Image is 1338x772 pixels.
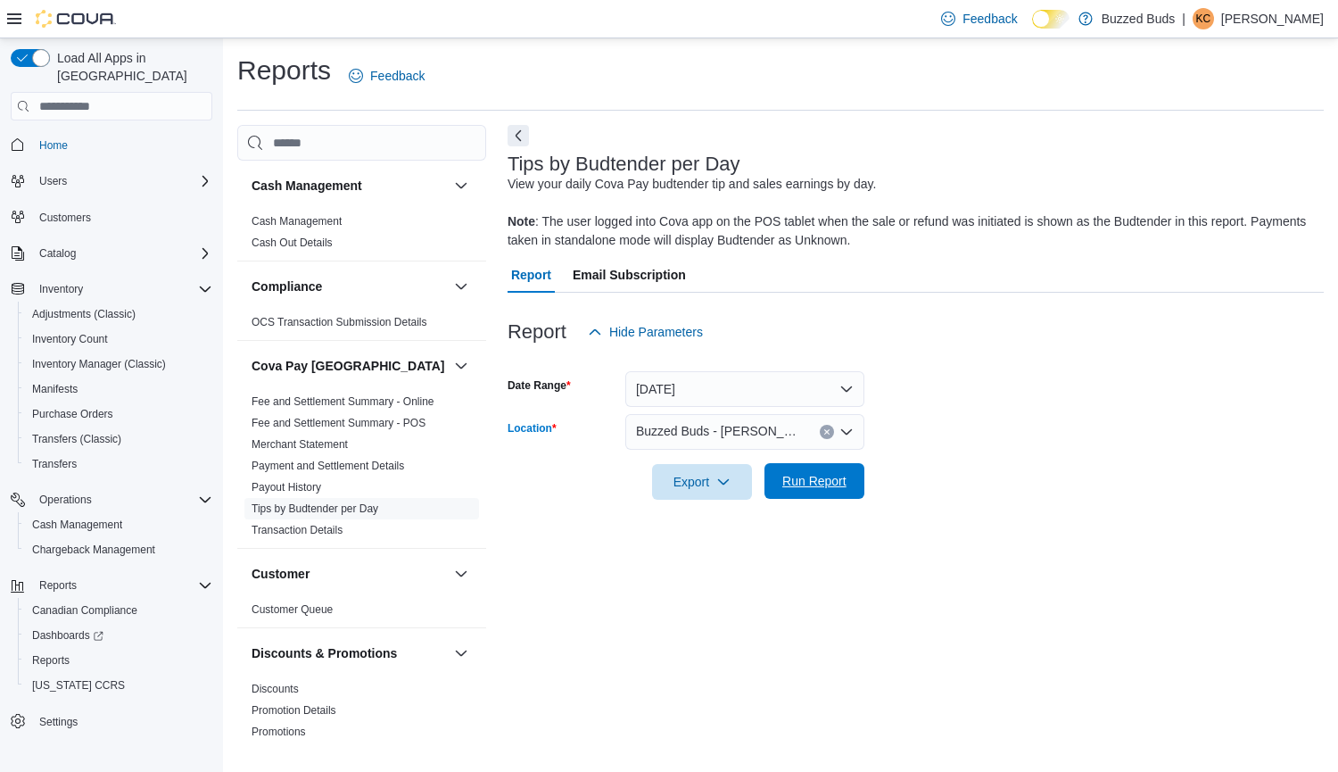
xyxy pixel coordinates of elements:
div: Customer [237,599,486,627]
button: Customer [450,563,472,585]
b: Note [508,214,535,228]
button: Purchase Orders [18,402,219,427]
div: View your daily Cova Pay budtender tip and sales earnings by day. : The user logged into Cova app... [508,175,1315,250]
span: Discounts [252,682,299,696]
span: KC [1196,8,1211,29]
span: Transfers (Classic) [25,428,212,450]
a: Manifests [25,378,85,400]
a: Settings [32,711,85,733]
span: Reports [32,575,212,596]
button: Operations [4,487,219,512]
span: Adjustments (Classic) [25,303,212,325]
a: Transfers [25,453,84,475]
a: Dashboards [25,625,111,646]
span: Settings [39,715,78,729]
p: | [1182,8,1185,29]
h3: Compliance [252,278,322,295]
label: Location [508,421,557,436]
span: Adjustments (Classic) [32,307,136,321]
button: Run Report [764,463,864,499]
button: Export [652,464,752,500]
a: Purchase Orders [25,403,120,425]
a: Fee and Settlement Summary - Online [252,395,434,408]
h3: Discounts & Promotions [252,644,397,662]
span: Hide Parameters [609,323,703,341]
a: Fee and Settlement Summary - POS [252,417,425,429]
a: Customer Queue [252,603,333,616]
span: Tips by Budtender per Day [252,502,378,516]
button: Discounts & Promotions [252,644,447,662]
button: Next [508,125,529,146]
button: Reports [18,648,219,673]
button: Adjustments (Classic) [18,302,219,327]
button: Customer [252,565,447,583]
span: Payment and Settlement Details [252,459,404,473]
span: Load All Apps in [GEOGRAPHIC_DATA] [50,49,212,85]
a: [US_STATE] CCRS [25,675,132,696]
div: Cova Pay [GEOGRAPHIC_DATA] [237,391,486,548]
button: Home [4,131,219,157]
span: Inventory Count [25,328,212,350]
span: Cash Management [25,514,212,535]
span: Customers [39,211,91,225]
button: Catalog [4,241,219,266]
a: Customers [32,207,98,228]
a: Cash Out Details [252,237,333,249]
button: Reports [32,575,84,596]
span: Catalog [32,243,212,264]
button: Inventory [4,277,219,302]
p: Buzzed Buds [1102,8,1176,29]
span: Inventory [39,282,83,296]
span: Export [663,464,741,500]
button: Discounts & Promotions [450,643,472,664]
a: Payment and Settlement Details [252,460,404,472]
span: Customer Queue [252,602,333,617]
span: Manifests [25,378,212,400]
span: Reports [39,578,77,593]
button: Canadian Compliance [18,598,219,623]
a: Dashboards [18,623,219,648]
button: Compliance [252,278,447,295]
a: Cash Management [252,215,342,228]
span: Inventory Manager (Classic) [25,353,212,375]
button: [DATE] [625,371,864,407]
span: Cash Management [252,214,342,228]
span: Operations [32,489,212,511]
a: Transfers (Classic) [25,428,128,450]
a: Inventory Count [25,328,115,350]
div: Cash Management [237,211,486,261]
a: OCS Transaction Submission Details [252,316,427,328]
button: Users [32,170,74,192]
span: Transfers [25,453,212,475]
button: Cova Pay [GEOGRAPHIC_DATA] [450,355,472,377]
span: Inventory Count [32,332,108,346]
button: Clear input [820,425,834,439]
button: Cash Management [252,177,447,195]
span: Feedback [962,10,1017,28]
span: Promotions [252,725,306,739]
a: Chargeback Management [25,539,162,560]
span: Reports [25,650,212,671]
span: Email Subscription [573,257,686,293]
span: Washington CCRS [25,675,212,696]
h1: Reports [237,53,331,88]
h3: Report [508,321,566,343]
span: OCS Transaction Submission Details [252,315,427,329]
span: Transfers [32,457,77,471]
label: Date Range [508,378,571,393]
div: Kandyce Campbell [1193,8,1214,29]
span: Cash Management [32,518,122,532]
span: Reports [32,653,70,668]
span: Inventory Manager (Classic) [32,357,166,371]
button: Hide Parameters [581,314,710,350]
button: Manifests [18,377,219,402]
span: Fee and Settlement Summary - Online [252,394,434,409]
a: Feedback [342,58,432,94]
button: Compliance [450,276,472,297]
button: Cash Management [450,175,472,196]
span: Canadian Compliance [25,600,212,621]
button: Inventory Manager (Classic) [18,352,219,377]
span: Home [32,133,212,155]
a: Feedback [934,1,1024,37]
